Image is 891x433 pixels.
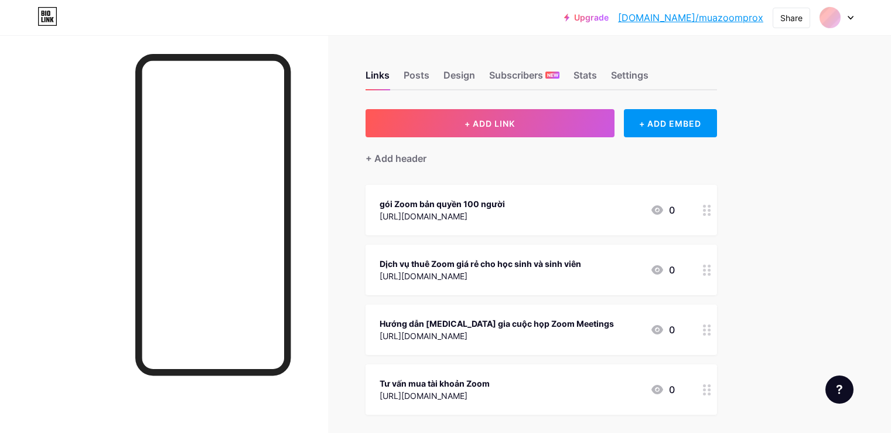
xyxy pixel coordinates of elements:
[443,68,475,89] div: Design
[380,258,581,270] div: Dịch vụ thuê Zoom giá rẻ cho học sinh và sinh viên
[380,317,614,330] div: Hướng dẫn [MEDICAL_DATA] gia cuộc họp Zoom Meetings
[564,13,609,22] a: Upgrade
[489,68,559,89] div: Subscribers
[465,119,515,128] span: + ADD LINK
[573,68,597,89] div: Stats
[380,390,490,402] div: [URL][DOMAIN_NAME]
[650,203,675,217] div: 0
[611,68,648,89] div: Settings
[780,12,803,24] div: Share
[366,151,426,165] div: + Add header
[380,210,505,222] div: [URL][DOMAIN_NAME]
[650,263,675,277] div: 0
[380,198,505,210] div: gói Zoom bản quyền 100 người
[380,270,581,282] div: [URL][DOMAIN_NAME]
[366,109,615,137] button: + ADD LINK
[404,68,429,89] div: Posts
[380,330,614,342] div: [URL][DOMAIN_NAME]
[547,72,558,79] span: NEW
[366,68,390,89] div: Links
[618,11,763,25] a: [DOMAIN_NAME]/muazoomprox
[624,109,717,137] div: + ADD EMBED
[380,377,490,390] div: Tư vấn mua tài khoản Zoom
[650,383,675,397] div: 0
[650,323,675,337] div: 0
